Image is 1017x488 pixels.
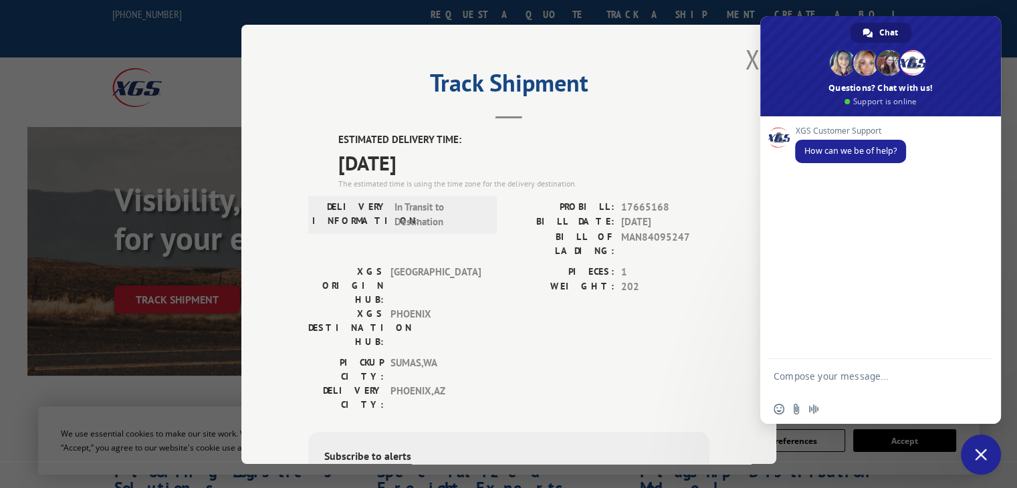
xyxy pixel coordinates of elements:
[390,383,481,411] span: PHOENIX , AZ
[338,132,709,148] label: ESTIMATED DELIVERY TIME:
[621,229,709,257] span: MAN84095247
[509,199,614,215] label: PROBILL:
[804,145,897,156] span: How can we be of help?
[621,215,709,230] span: [DATE]
[851,23,911,43] div: Chat
[774,370,958,394] textarea: Compose your message...
[774,404,784,414] span: Insert an emoji
[509,215,614,230] label: BILL DATE:
[879,23,898,43] span: Chat
[338,147,709,177] span: [DATE]
[312,199,388,229] label: DELIVERY INFORMATION:
[621,199,709,215] span: 17665168
[509,229,614,257] label: BILL OF LADING:
[621,264,709,279] span: 1
[390,264,481,306] span: [GEOGRAPHIC_DATA]
[621,279,709,295] span: 202
[338,177,709,189] div: The estimated time is using the time zone for the delivery destination.
[394,199,485,229] span: In Transit to Destination
[509,279,614,295] label: WEIGHT:
[308,264,384,306] label: XGS ORIGIN HUB:
[745,41,760,77] button: Close modal
[961,435,1001,475] div: Close chat
[308,355,384,383] label: PICKUP CITY:
[390,306,481,348] span: PHOENIX
[308,74,709,99] h2: Track Shipment
[808,404,819,414] span: Audio message
[324,447,693,467] div: Subscribe to alerts
[509,264,614,279] label: PIECES:
[795,126,906,136] span: XGS Customer Support
[791,404,802,414] span: Send a file
[308,306,384,348] label: XGS DESTINATION HUB:
[390,355,481,383] span: SUMAS , WA
[308,383,384,411] label: DELIVERY CITY:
